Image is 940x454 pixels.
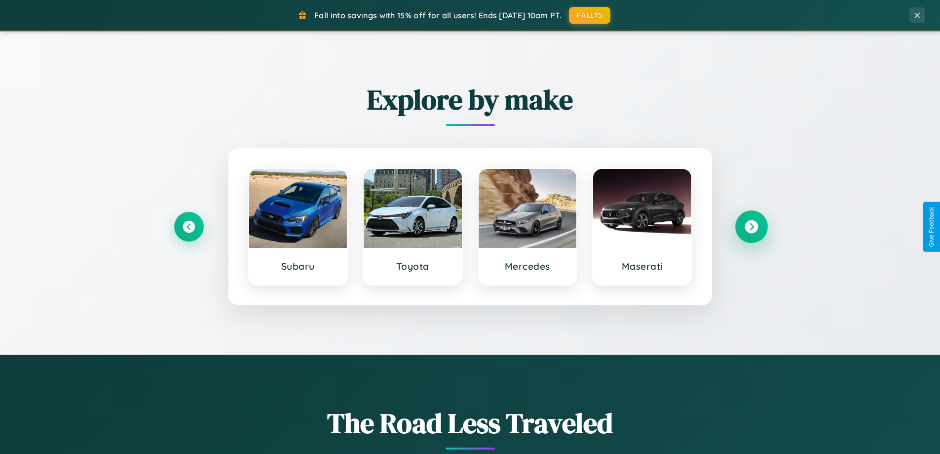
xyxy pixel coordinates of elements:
[259,260,338,272] h3: Subaru
[314,10,562,20] span: Fall into savings with 15% off for all users! Ends [DATE] 10am PT.
[174,81,766,119] h2: Explore by make
[569,7,610,24] button: FALL15
[603,260,681,272] h3: Maserati
[928,207,935,247] div: Give Feedback
[489,260,567,272] h3: Mercedes
[374,260,452,272] h3: Toyota
[174,404,766,442] h1: The Road Less Traveled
